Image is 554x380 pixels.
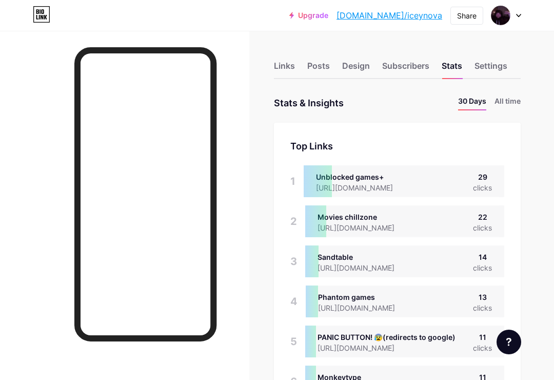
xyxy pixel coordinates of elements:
li: All time [494,96,521,110]
div: [URL][DOMAIN_NAME] [318,262,411,273]
div: clicks [473,302,492,313]
div: clicks [473,262,492,273]
div: Settings [474,60,507,78]
div: Posts [307,60,330,78]
div: 4 [290,286,298,317]
div: 1 [290,165,295,197]
div: Top Links [290,139,504,153]
li: 30 Days [458,96,486,110]
div: 22 [473,212,492,222]
div: 29 [473,172,492,182]
div: Phantom games [318,292,411,302]
div: Stats [442,60,462,78]
div: Share [457,10,477,21]
div: clicks [473,222,492,233]
div: [URL][DOMAIN_NAME] [318,222,411,233]
div: Movies chillzone [318,212,411,222]
div: clicks [473,343,492,353]
a: Upgrade [289,11,328,20]
div: [URL][DOMAIN_NAME] [318,343,456,353]
div: Sandtable [318,252,411,262]
div: Subscribers [382,60,429,78]
div: [URL][DOMAIN_NAME] [318,302,411,313]
div: [URL][DOMAIN_NAME] [316,182,409,193]
div: 2 [290,205,297,237]
div: 13 [473,292,492,302]
a: [DOMAIN_NAME]/iceynova [337,9,442,22]
img: iceynova [491,6,510,25]
div: 11 [473,332,492,343]
div: Links [274,60,295,78]
div: Unblocked games+ [316,172,409,182]
div: clicks [473,182,492,193]
div: 14 [473,252,492,262]
div: 5 [290,326,297,357]
div: Stats & Insights [274,96,344,110]
div: PANIC BUTTON! 😰(redirects to google) [318,332,456,343]
div: 3 [290,245,297,277]
div: Design [342,60,370,78]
